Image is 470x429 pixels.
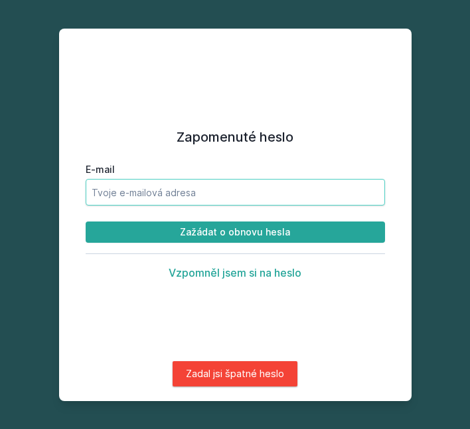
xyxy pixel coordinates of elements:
button: Zažádat o obnovu hesla [86,221,385,243]
label: E-mail [86,163,385,176]
div: Zadal jsi špatné heslo [173,361,297,386]
h1: Zapomenuté heslo [86,127,385,147]
button: Vzpomněl jsem si na heslo [169,266,301,279]
input: Tvoje e-mailová adresa [86,179,385,206]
